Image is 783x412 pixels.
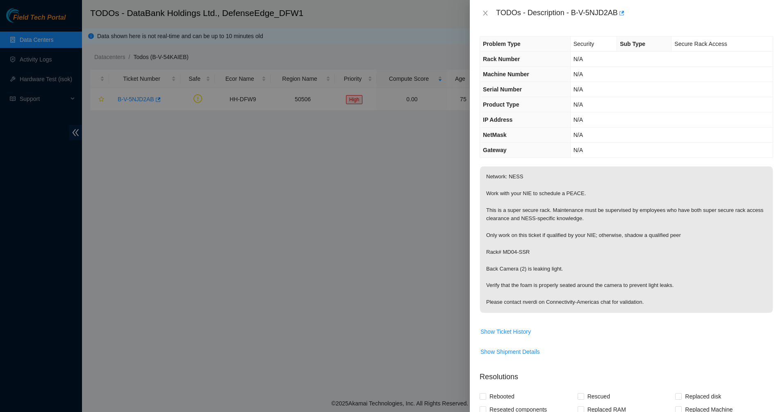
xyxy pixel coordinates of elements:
span: Replaced disk [682,390,724,403]
span: close [482,10,489,16]
span: Serial Number [483,86,522,93]
span: Sub Type [620,41,645,47]
button: Show Ticket History [480,325,531,338]
span: Show Ticket History [480,327,531,336]
span: Show Shipment Details [480,347,540,356]
span: Secure Rack Access [674,41,727,47]
button: Show Shipment Details [480,345,540,358]
span: IP Address [483,116,512,123]
button: Close [480,9,491,17]
span: N/A [574,101,583,108]
span: Gateway [483,147,507,153]
span: Product Type [483,101,519,108]
span: N/A [574,132,583,138]
span: N/A [574,116,583,123]
p: Network: NESS Work with your NIE to schedule a PEACE. This is a super secure rack. Maintenance mu... [480,166,773,313]
span: NetMask [483,132,507,138]
span: Rebooted [486,390,518,403]
span: Machine Number [483,71,529,77]
span: N/A [574,56,583,62]
p: Resolutions [480,365,773,382]
div: TODOs - Description - B-V-5NJD2AB [496,7,773,20]
span: N/A [574,147,583,153]
span: N/A [574,86,583,93]
span: Rescued [584,390,613,403]
span: Rack Number [483,56,520,62]
span: Security [574,41,594,47]
span: N/A [574,71,583,77]
span: Problem Type [483,41,521,47]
